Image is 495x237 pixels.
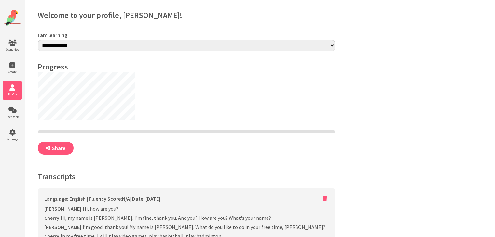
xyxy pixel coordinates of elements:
p: I’m good, thank you! My name is [PERSON_NAME]. What do you like to do in your free time, [PERSON_... [44,224,329,230]
span: N/A [122,195,130,202]
label: I am learning: [38,32,335,38]
p: Hi, how are you? [44,206,329,212]
span: Profile [3,92,22,96]
div: Language: English | Fluency Score: | Date: [DATE] [44,195,160,202]
span: Create [3,70,22,74]
h2: Welcome to your profile, [PERSON_NAME]! [38,10,482,20]
b: [PERSON_NAME]: [44,206,83,212]
b: [PERSON_NAME]: [44,224,83,230]
h4: Transcripts [38,171,335,181]
button: Share [38,142,74,155]
img: Website Logo [4,10,21,26]
p: Hi, my name is [PERSON_NAME]. I'm fine, thank you. And you? How are you? What's your name? [44,215,329,221]
b: Cherry: [44,215,61,221]
h4: Progress [38,62,335,72]
span: Feedback [3,115,22,119]
span: Scenarios [3,47,22,52]
span: Settings [3,137,22,141]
